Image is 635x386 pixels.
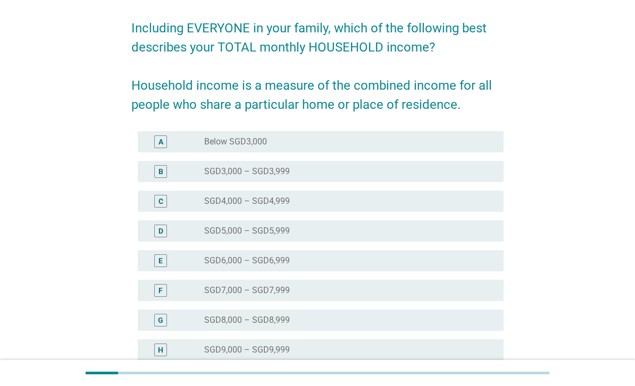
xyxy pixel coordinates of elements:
div: D [158,225,163,236]
label: SGD3,000 – SGD3,999 [204,166,290,177]
label: SGD6,000 – SGD6,999 [204,255,290,266]
div: F [158,285,163,296]
h2: Including EVERYONE in your family, which of the following best describes your TOTAL monthly HOUSE... [131,8,504,114]
label: SGD5,000 – SGD5,999 [204,226,290,236]
label: SGD8,000 – SGD8,999 [204,315,290,325]
div: H [158,344,163,355]
div: G [158,314,163,325]
div: B [158,166,163,177]
div: E [158,255,163,266]
label: SGD7,000 – SGD7,999 [204,285,290,296]
label: SGD4,000 – SGD4,999 [204,196,290,207]
div: C [158,195,163,207]
label: SGD9,000 – SGD9,999 [204,345,290,355]
label: Below SGD3,000 [204,136,267,147]
div: A [158,136,163,147]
